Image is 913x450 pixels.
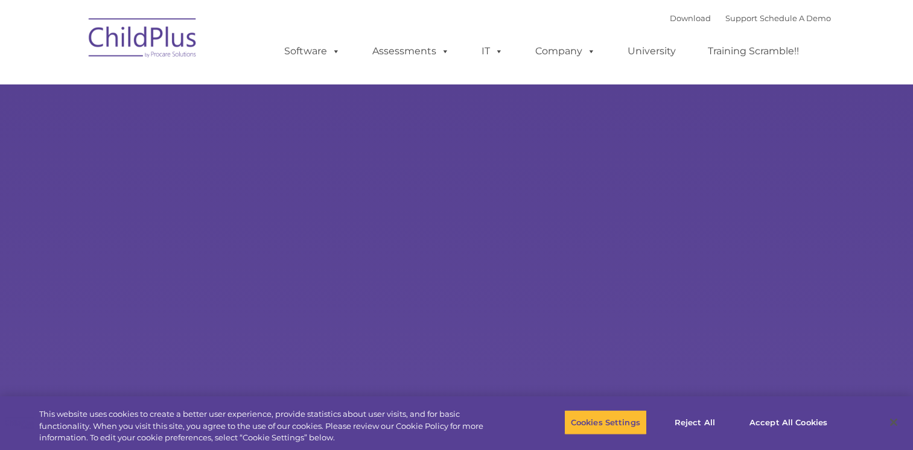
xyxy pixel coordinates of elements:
a: Assessments [360,39,462,63]
a: Support [725,13,757,23]
a: Company [523,39,608,63]
a: Schedule A Demo [760,13,831,23]
img: ChildPlus by Procare Solutions [83,10,203,70]
button: Cookies Settings [564,410,647,435]
div: This website uses cookies to create a better user experience, provide statistics about user visit... [39,408,502,444]
a: Software [272,39,352,63]
button: Close [880,409,907,436]
a: Download [670,13,711,23]
button: Reject All [657,410,733,435]
a: Training Scramble!! [696,39,811,63]
button: Accept All Cookies [743,410,834,435]
a: University [616,39,688,63]
a: IT [469,39,515,63]
font: | [670,13,831,23]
